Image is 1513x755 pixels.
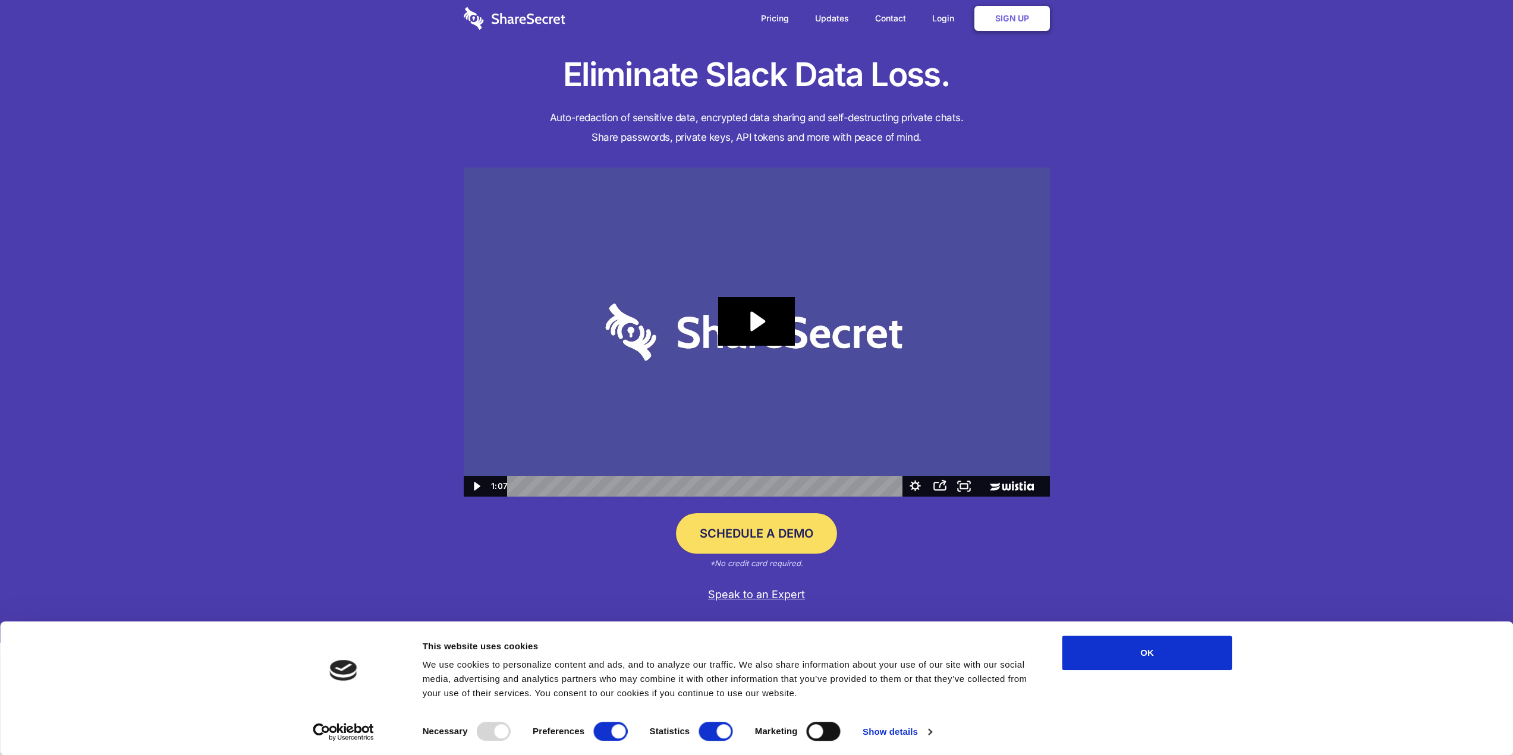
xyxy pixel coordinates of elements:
[974,6,1050,31] a: Sign Up
[976,476,1049,497] a: Wistia Logo -- Learn More
[952,476,976,497] button: Fullscreen
[755,726,798,736] strong: Marketing
[291,723,395,741] a: Usercentrics Cookiebot - opens in a new window
[676,513,837,554] a: Schedule a Demo
[927,476,952,497] button: Open sharing menu
[464,168,1050,497] img: Sharesecret
[464,476,488,497] button: Play Video
[863,723,932,741] a: Show details
[422,717,423,718] legend: Consent Selection
[650,726,690,736] strong: Statistics
[710,558,803,568] em: *No credit card required.
[903,476,927,497] button: Show settings menu
[533,726,584,736] strong: Preferences
[464,588,1050,601] a: Speak to an Expert
[464,7,565,30] img: logo-wordmark-white-trans-d4663122ce5f474addd5e946df7df03e33cb6a1c49d2221995e7729f52c070b2.svg
[464,108,1050,147] h4: Auto-redaction of sensitive data, encrypted data sharing and self-destructing private chats. Shar...
[1062,636,1232,670] button: OK
[718,297,794,346] button: Play Video: Sharesecret Slack Extension
[423,639,1036,653] div: This website uses cookies
[464,53,1050,96] h1: Eliminate Slack Data Loss.
[330,660,357,681] img: logo
[423,726,468,736] strong: Necessary
[517,476,897,497] div: Playbar
[423,658,1036,700] div: We use cookies to personalize content and ads, and to analyze our traffic. We also share informat...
